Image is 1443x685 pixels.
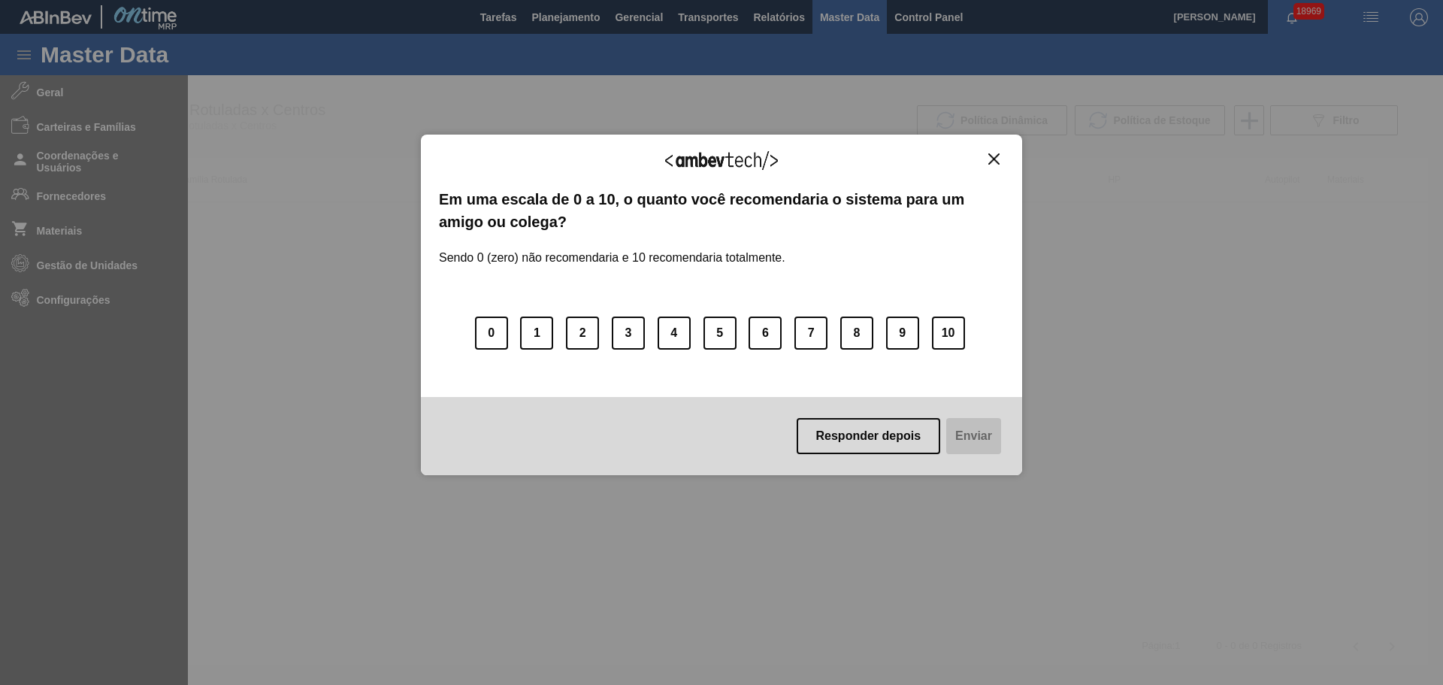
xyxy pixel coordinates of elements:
[658,317,691,350] button: 4
[439,233,785,265] label: Sendo 0 (zero) não recomendaria e 10 recomendaria totalmente.
[612,317,645,350] button: 3
[703,317,737,350] button: 5
[749,317,782,350] button: 6
[988,153,1000,165] img: Close
[566,317,599,350] button: 2
[932,317,965,350] button: 10
[840,317,873,350] button: 8
[794,317,827,350] button: 7
[797,418,941,454] button: Responder depois
[439,188,1004,234] label: Em uma escala de 0 a 10, o quanto você recomendaria o sistema para um amigo ou colega?
[886,317,919,350] button: 9
[520,317,553,350] button: 1
[475,317,508,350] button: 0
[665,151,778,170] img: Logo Ambevtech
[984,153,1004,165] button: Close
